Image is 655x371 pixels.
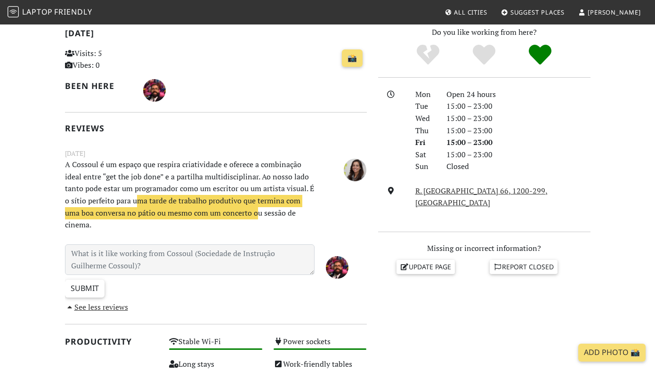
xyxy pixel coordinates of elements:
span: Friendly [54,7,92,17]
div: Mon [410,89,441,101]
div: Wed [410,113,441,125]
a: R. [GEOGRAPHIC_DATA] 66, 1200-299, [GEOGRAPHIC_DATA] [415,185,548,208]
div: Closed [441,161,596,173]
h2: [DATE] [65,28,367,42]
span: Suggest Places [510,8,565,16]
div: Thu [410,125,441,137]
div: Stable Wi-Fi [163,335,268,357]
a: LaptopFriendly LaptopFriendly [8,4,92,21]
div: 15:00 – 23:00 [441,149,596,161]
img: 6752-ana.jpg [344,159,366,181]
img: LaptopFriendly [8,6,19,17]
div: Sun [410,161,441,173]
div: 15:00 – 23:00 [441,137,596,149]
a: [PERSON_NAME] [574,4,645,21]
h2: Reviews [65,123,367,133]
span: Ana Afonso [344,164,366,174]
div: Fri [410,137,441,149]
div: 15:00 – 23:00 [441,113,596,125]
p: Do you like working from here? [378,26,590,39]
div: Power sockets [268,335,372,357]
span: Laptop [22,7,53,17]
a: See less reviews [65,302,128,312]
p: Visits: 5 Vibes: 0 [65,48,158,72]
div: 15:00 – 23:00 [441,125,596,137]
p: A Cossoul é um espaço que respira criatividade e oferece a combinação ideal entre “get the job do... [59,159,320,231]
div: Sat [410,149,441,161]
span: [PERSON_NAME] [588,8,641,16]
input: Submit [65,280,105,298]
a: Suggest Places [497,4,569,21]
div: Yes [456,43,512,67]
a: All Cities [441,4,491,21]
a: Update page [396,260,455,274]
div: No [400,43,456,67]
img: 6753-pedro.jpg [143,79,166,102]
a: Report closed [490,260,558,274]
img: 6753-pedro.jpg [326,256,348,279]
div: Tue [410,100,441,113]
h2: Productivity [65,337,158,347]
span: All Cities [454,8,487,16]
small: [DATE] [59,148,372,159]
div: 15:00 – 23:00 [441,100,596,113]
span: Pedro Moura [143,84,166,95]
p: Missing or incorrect information? [378,242,590,255]
div: Definitely! [512,43,568,67]
a: 📸 [342,49,363,67]
h2: Been here [65,81,132,91]
div: Open 24 hours [441,89,596,101]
